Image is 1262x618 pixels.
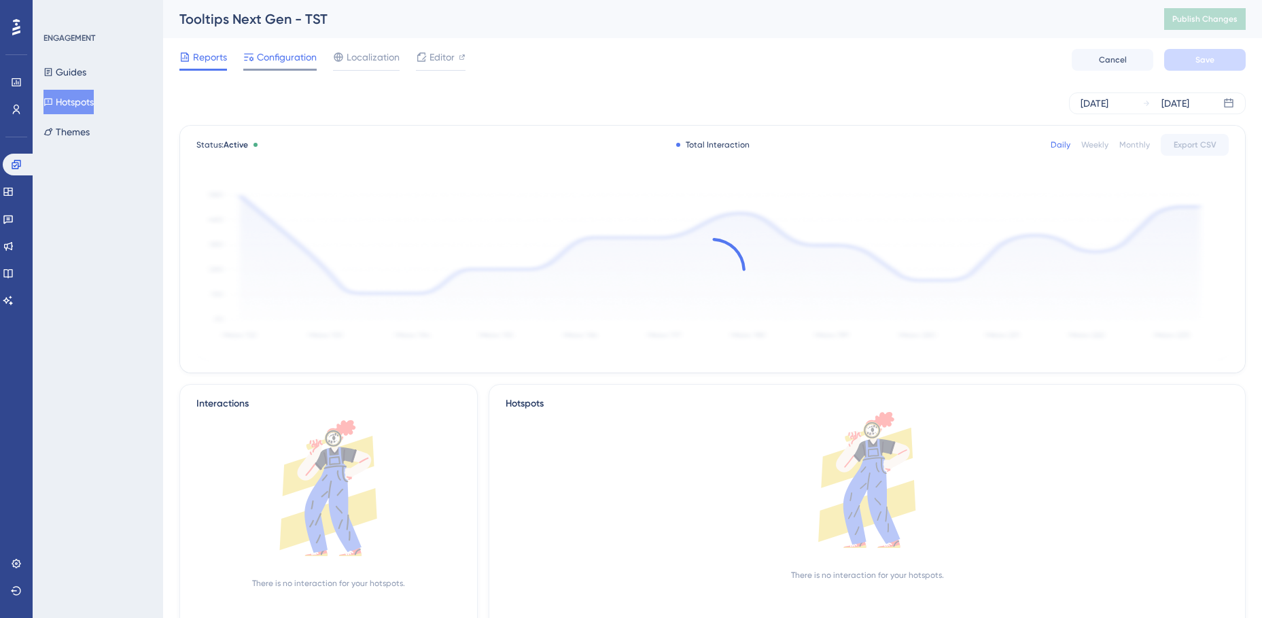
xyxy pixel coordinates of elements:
[1172,14,1238,24] span: Publish Changes
[1119,139,1150,150] div: Monthly
[1164,8,1246,30] button: Publish Changes
[1161,95,1189,111] div: [DATE]
[1164,49,1246,71] button: Save
[506,396,1229,412] div: Hotspots
[1072,49,1153,71] button: Cancel
[43,33,95,44] div: ENGAGEMENT
[43,60,86,84] button: Guides
[196,396,249,412] div: Interactions
[257,49,317,65] span: Configuration
[1195,54,1214,65] span: Save
[43,90,94,114] button: Hotspots
[1161,134,1229,156] button: Export CSV
[193,49,227,65] span: Reports
[676,139,750,150] div: Total Interaction
[252,578,405,589] div: There is no interaction for your hotspots.
[1081,95,1108,111] div: [DATE]
[43,120,90,144] button: Themes
[1051,139,1070,150] div: Daily
[179,10,1130,29] div: Tooltips Next Gen - TST
[791,570,944,581] div: There is no interaction for your hotspots.
[196,139,248,150] span: Status:
[1099,54,1127,65] span: Cancel
[1174,139,1216,150] span: Export CSV
[347,49,400,65] span: Localization
[1081,139,1108,150] div: Weekly
[224,140,248,150] span: Active
[430,49,455,65] span: Editor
